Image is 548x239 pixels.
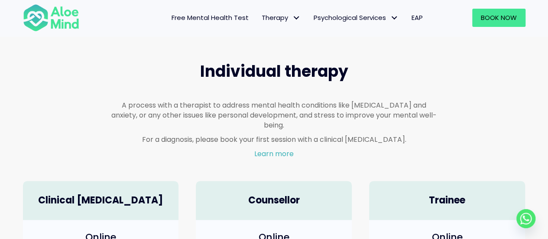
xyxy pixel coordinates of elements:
a: Psychological ServicesPsychological Services: submenu [307,9,405,27]
span: EAP [412,13,423,22]
h4: Trainee [378,194,517,207]
a: Book Now [472,9,525,27]
span: Therapy [262,13,301,22]
a: Free Mental Health Test [165,9,255,27]
h4: Counsellor [204,194,343,207]
img: Aloe mind Logo [23,3,79,32]
a: Learn more [254,149,294,159]
span: Psychological Services [314,13,399,22]
a: EAP [405,9,429,27]
span: Free Mental Health Test [172,13,249,22]
a: Whatsapp [516,209,535,228]
span: Individual therapy [200,60,348,82]
span: Book Now [481,13,517,22]
span: Psychological Services: submenu [388,12,401,24]
nav: Menu [91,9,429,27]
p: A process with a therapist to address mental health conditions like [MEDICAL_DATA] and anxiety, o... [111,100,437,131]
p: For a diagnosis, please book your first session with a clinical [MEDICAL_DATA]. [111,134,437,144]
h4: Clinical [MEDICAL_DATA] [32,194,170,207]
a: TherapyTherapy: submenu [255,9,307,27]
span: Therapy: submenu [290,12,303,24]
